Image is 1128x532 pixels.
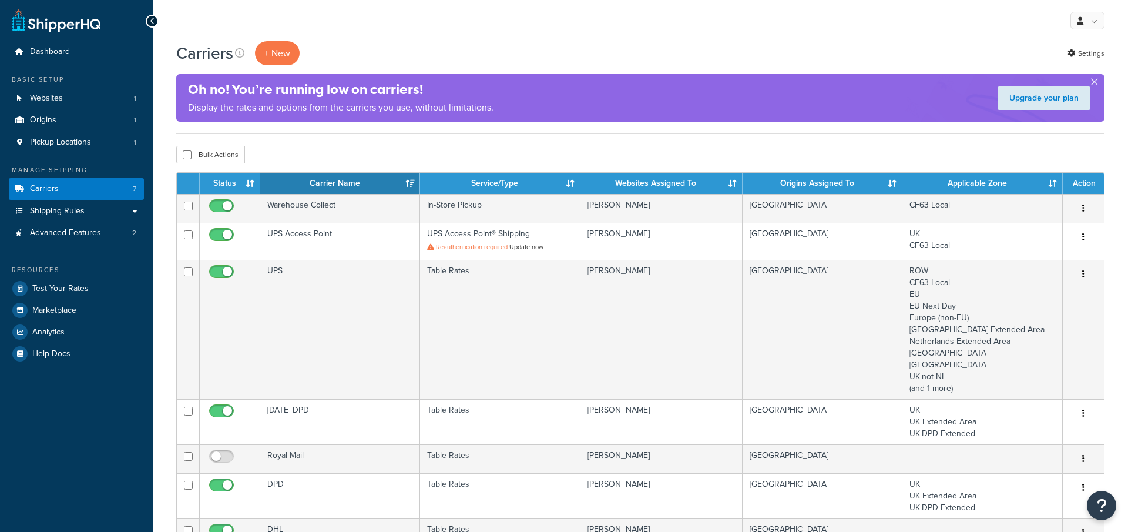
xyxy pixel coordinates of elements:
[30,206,85,216] span: Shipping Rules
[9,178,144,200] a: Carriers 7
[9,278,144,299] a: Test Your Rates
[420,473,580,518] td: Table Rates
[743,399,903,444] td: [GEOGRAPHIC_DATA]
[580,173,743,194] th: Websites Assigned To: activate to sort column ascending
[9,265,144,275] div: Resources
[176,146,245,163] button: Bulk Actions
[1087,491,1116,520] button: Open Resource Center
[580,399,743,444] td: [PERSON_NAME]
[9,109,144,131] a: Origins 1
[420,260,580,399] td: Table Rates
[30,47,70,57] span: Dashboard
[743,173,903,194] th: Origins Assigned To: activate to sort column ascending
[9,88,144,109] a: Websites 1
[134,115,136,125] span: 1
[200,173,260,194] th: Status: activate to sort column ascending
[9,222,144,244] a: Advanced Features 2
[9,322,144,343] a: Analytics
[133,184,136,194] span: 7
[743,223,903,260] td: [GEOGRAPHIC_DATA]
[902,473,1063,518] td: UK UK Extended Area UK-DPD-Extended
[132,228,136,238] span: 2
[260,223,420,260] td: UPS Access Point
[580,260,743,399] td: [PERSON_NAME]
[9,88,144,109] li: Websites
[9,165,144,175] div: Manage Shipping
[30,228,101,238] span: Advanced Features
[260,194,420,223] td: Warehouse Collect
[188,99,493,116] p: Display the rates and options from the carriers you use, without limitations.
[9,41,144,63] a: Dashboard
[420,194,580,223] td: In-Store Pickup
[9,132,144,153] a: Pickup Locations 1
[134,138,136,148] span: 1
[998,86,1090,110] a: Upgrade your plan
[1067,45,1104,62] a: Settings
[260,260,420,399] td: UPS
[9,343,144,364] a: Help Docs
[32,327,65,337] span: Analytics
[902,399,1063,444] td: UK UK Extended Area UK-DPD-Extended
[420,444,580,473] td: Table Rates
[9,178,144,200] li: Carriers
[420,399,580,444] td: Table Rates
[902,223,1063,260] td: UK CF63 Local
[30,93,63,103] span: Websites
[134,93,136,103] span: 1
[255,41,300,65] button: + New
[12,9,100,32] a: ShipperHQ Home
[436,242,508,252] span: Reauthentication required
[580,473,743,518] td: [PERSON_NAME]
[580,223,743,260] td: [PERSON_NAME]
[9,222,144,244] li: Advanced Features
[32,284,89,294] span: Test Your Rates
[743,260,903,399] td: [GEOGRAPHIC_DATA]
[260,399,420,444] td: [DATE] DPD
[30,184,59,194] span: Carriers
[260,444,420,473] td: Royal Mail
[176,42,233,65] h1: Carriers
[420,223,580,260] td: UPS Access Point® Shipping
[902,260,1063,399] td: ROW CF63 Local EU EU Next Day Europe (non-EU) [GEOGRAPHIC_DATA] Extended Area Netherlands Extende...
[9,200,144,222] a: Shipping Rules
[580,194,743,223] td: [PERSON_NAME]
[902,173,1063,194] th: Applicable Zone: activate to sort column ascending
[1063,173,1104,194] th: Action
[32,306,76,316] span: Marketplace
[9,109,144,131] li: Origins
[9,75,144,85] div: Basic Setup
[743,444,903,473] td: [GEOGRAPHIC_DATA]
[420,173,580,194] th: Service/Type: activate to sort column ascending
[9,300,144,321] a: Marketplace
[30,138,91,148] span: Pickup Locations
[260,173,420,194] th: Carrier Name: activate to sort column ascending
[743,194,903,223] td: [GEOGRAPHIC_DATA]
[30,115,56,125] span: Origins
[580,444,743,473] td: [PERSON_NAME]
[902,194,1063,223] td: CF63 Local
[260,473,420,518] td: DPD
[743,473,903,518] td: [GEOGRAPHIC_DATA]
[188,80,493,99] h4: Oh no! You’re running low on carriers!
[509,242,543,252] a: Update now
[32,349,70,359] span: Help Docs
[9,132,144,153] li: Pickup Locations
